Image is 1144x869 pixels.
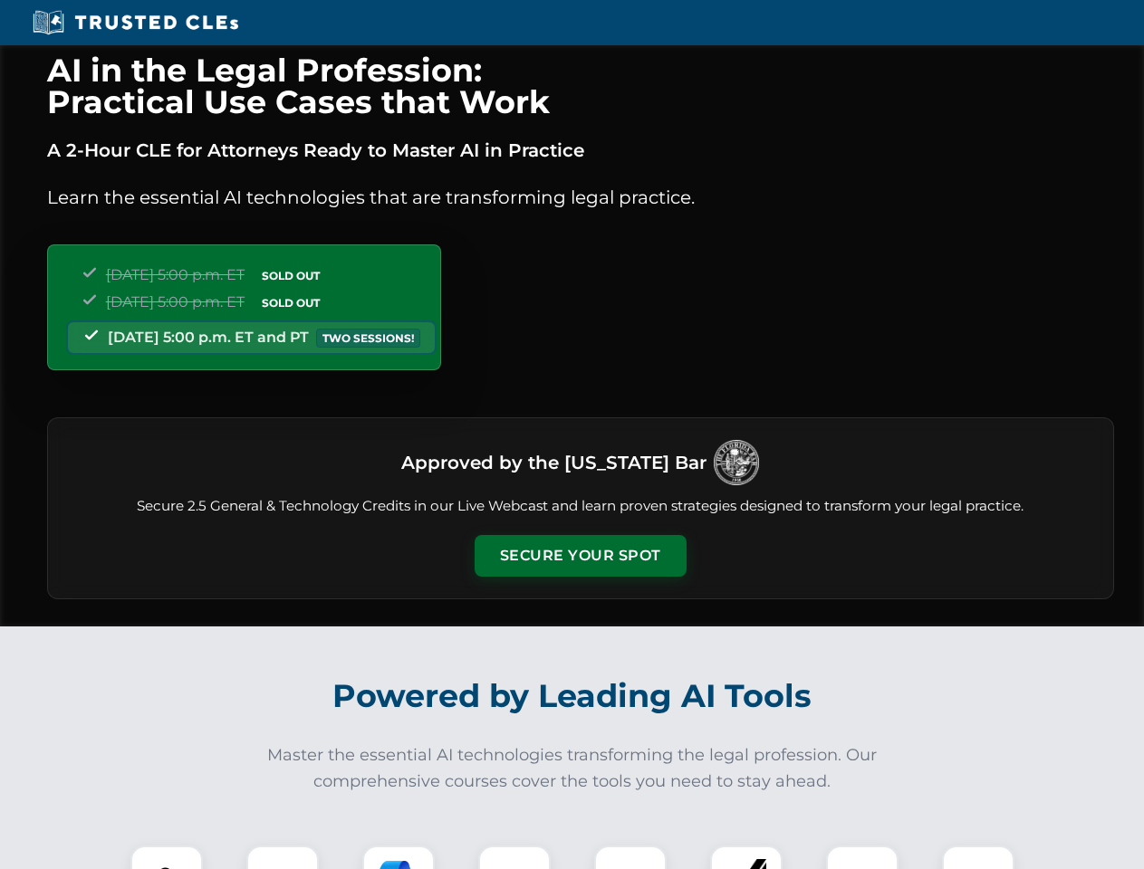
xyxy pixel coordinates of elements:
span: [DATE] 5:00 p.m. ET [106,266,245,283]
span: SOLD OUT [255,266,326,285]
p: Secure 2.5 General & Technology Credits in our Live Webcast and learn proven strategies designed ... [70,496,1091,517]
img: Trusted CLEs [27,9,244,36]
p: A 2-Hour CLE for Attorneys Ready to Master AI in Practice [47,136,1114,165]
span: [DATE] 5:00 p.m. ET [106,293,245,310]
span: SOLD OUT [255,293,326,312]
h2: Powered by Leading AI Tools [71,664,1074,728]
button: Secure Your Spot [475,535,687,577]
h3: Approved by the [US_STATE] Bar [401,446,707,479]
p: Master the essential AI technologies transforming the legal profession. Our comprehensive courses... [255,742,889,795]
h1: AI in the Legal Profession: Practical Use Cases that Work [47,54,1114,118]
p: Learn the essential AI technologies that are transforming legal practice. [47,183,1114,212]
img: Logo [714,440,759,485]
